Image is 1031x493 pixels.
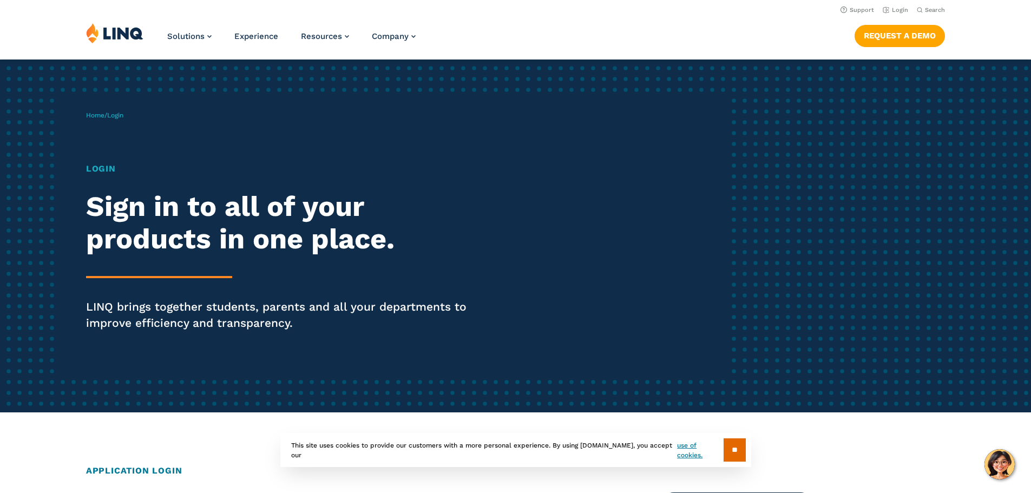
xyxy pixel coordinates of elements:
[86,23,143,43] img: LINQ | K‑12 Software
[883,6,908,14] a: Login
[855,23,945,47] nav: Button Navigation
[855,25,945,47] a: Request a Demo
[86,111,104,119] a: Home
[167,31,212,41] a: Solutions
[86,190,483,255] h2: Sign in to all of your products in one place.
[984,449,1015,479] button: Hello, have a question? Let’s chat.
[301,31,349,41] a: Resources
[86,111,123,119] span: /
[925,6,945,14] span: Search
[167,31,205,41] span: Solutions
[234,31,278,41] a: Experience
[86,162,483,175] h1: Login
[107,111,123,119] span: Login
[840,6,874,14] a: Support
[280,433,751,467] div: This site uses cookies to provide our customers with a more personal experience. By using [DOMAIN...
[372,31,416,41] a: Company
[917,6,945,14] button: Open Search Bar
[167,23,416,58] nav: Primary Navigation
[677,441,723,460] a: use of cookies.
[86,299,483,331] p: LINQ brings together students, parents and all your departments to improve efficiency and transpa...
[301,31,342,41] span: Resources
[372,31,409,41] span: Company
